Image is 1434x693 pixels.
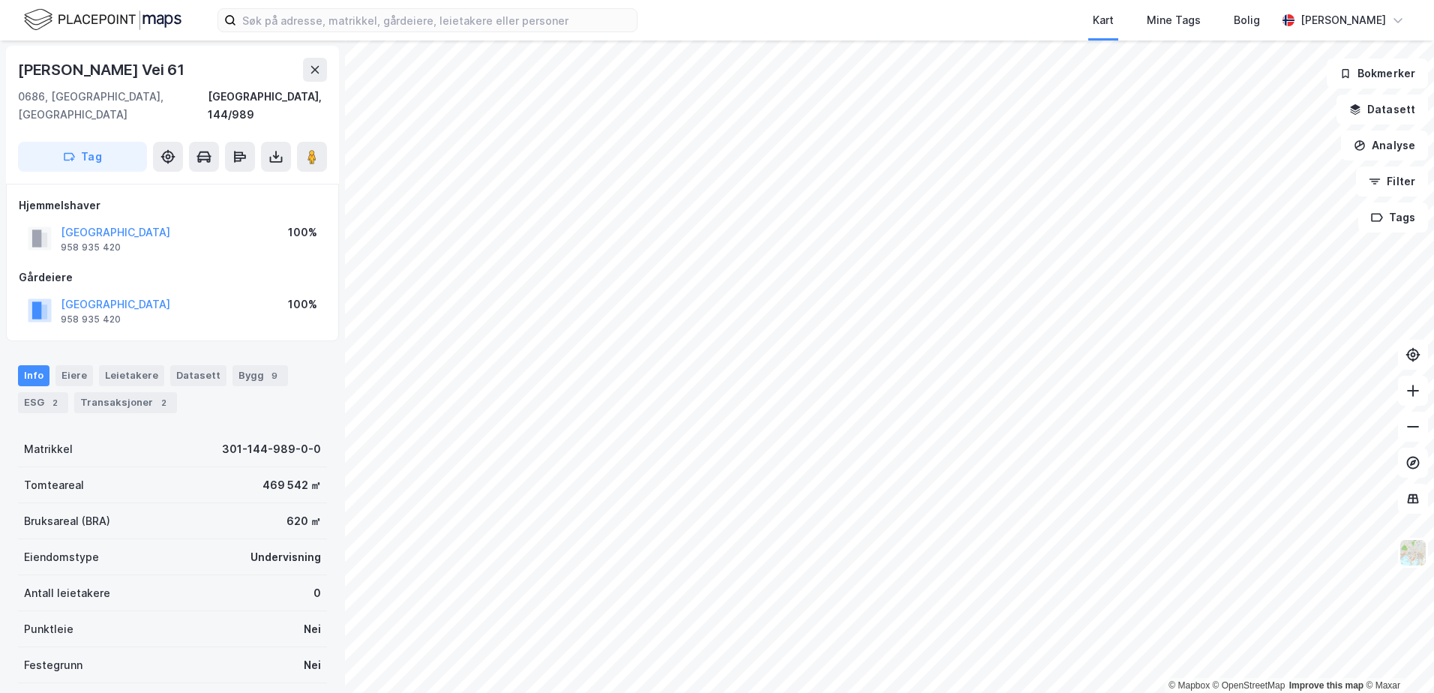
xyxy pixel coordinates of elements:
[24,440,73,458] div: Matrikkel
[1359,621,1434,693] iframe: Chat Widget
[24,476,84,494] div: Tomteareal
[18,142,147,172] button: Tag
[24,548,99,566] div: Eiendomstype
[267,368,282,383] div: 9
[24,512,110,530] div: Bruksareal (BRA)
[288,223,317,241] div: 100%
[61,241,121,253] div: 958 935 420
[286,512,321,530] div: 620 ㎡
[55,365,93,386] div: Eiere
[61,313,121,325] div: 958 935 420
[1356,166,1428,196] button: Filter
[1300,11,1386,29] div: [PERSON_NAME]
[99,365,164,386] div: Leietakere
[1327,58,1428,88] button: Bokmerker
[18,58,187,82] div: [PERSON_NAME] Vei 61
[1399,538,1427,567] img: Z
[1234,11,1260,29] div: Bolig
[47,395,62,410] div: 2
[232,365,288,386] div: Bygg
[304,656,321,674] div: Nei
[1093,11,1114,29] div: Kart
[1289,680,1363,691] a: Improve this map
[24,656,82,674] div: Festegrunn
[74,392,177,413] div: Transaksjoner
[156,395,171,410] div: 2
[250,548,321,566] div: Undervisning
[18,365,49,386] div: Info
[1336,94,1428,124] button: Datasett
[208,88,327,124] div: [GEOGRAPHIC_DATA], 144/989
[24,7,181,33] img: logo.f888ab2527a4732fd821a326f86c7f29.svg
[1358,202,1428,232] button: Tags
[1359,621,1434,693] div: Kontrollprogram for chat
[236,9,637,31] input: Søk på adresse, matrikkel, gårdeiere, leietakere eller personer
[19,268,326,286] div: Gårdeiere
[222,440,321,458] div: 301-144-989-0-0
[1147,11,1201,29] div: Mine Tags
[24,620,73,638] div: Punktleie
[24,584,110,602] div: Antall leietakere
[1213,680,1285,691] a: OpenStreetMap
[1341,130,1428,160] button: Analyse
[170,365,226,386] div: Datasett
[313,584,321,602] div: 0
[262,476,321,494] div: 469 542 ㎡
[304,620,321,638] div: Nei
[288,295,317,313] div: 100%
[19,196,326,214] div: Hjemmelshaver
[18,392,68,413] div: ESG
[1168,680,1210,691] a: Mapbox
[18,88,208,124] div: 0686, [GEOGRAPHIC_DATA], [GEOGRAPHIC_DATA]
